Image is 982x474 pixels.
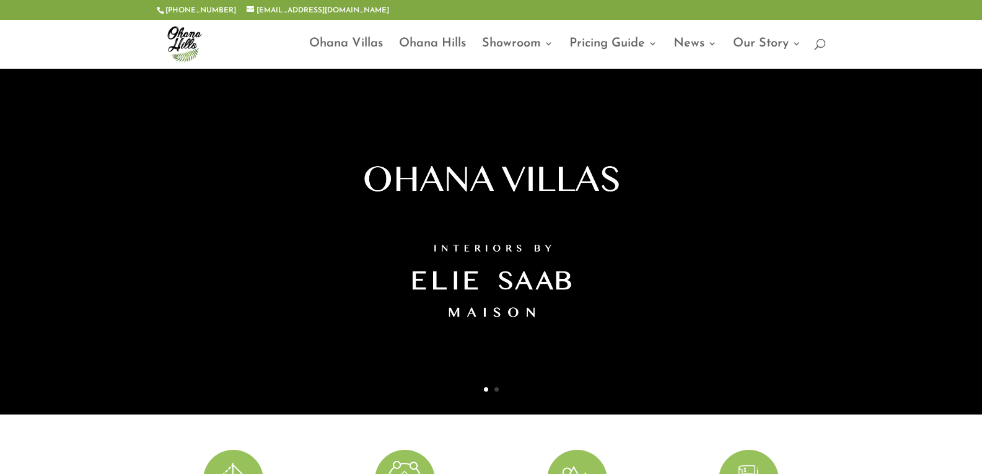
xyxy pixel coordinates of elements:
a: [PHONE_NUMBER] [165,7,236,14]
a: Showroom [482,39,553,68]
a: Ohana Hills [399,39,466,68]
a: [EMAIL_ADDRESS][DOMAIN_NAME] [247,7,389,14]
a: 2 [494,387,499,392]
a: Pricing Guide [569,39,657,68]
img: ohana-hills [159,19,209,68]
a: Our Story [733,39,801,68]
a: 1 [484,387,488,392]
a: Ohana Villas [309,39,383,68]
a: News [673,39,717,68]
